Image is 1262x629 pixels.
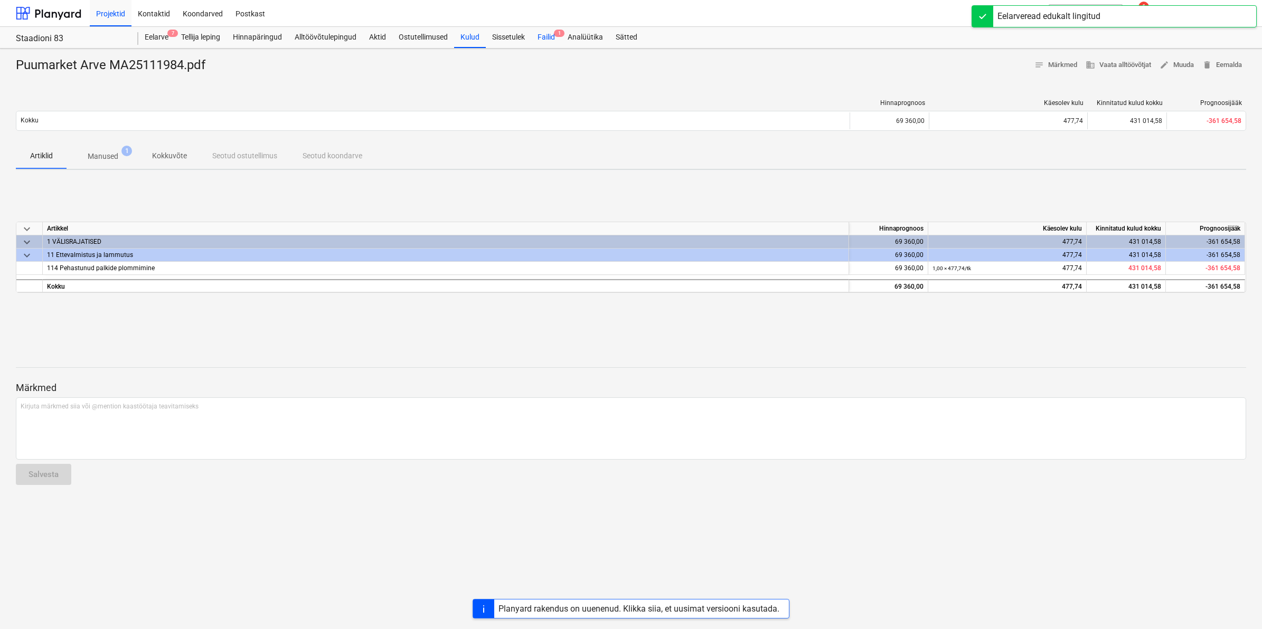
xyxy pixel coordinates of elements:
[1166,249,1245,262] div: -361 654,58
[21,249,33,262] span: keyboard_arrow_down
[47,264,155,272] span: 114 Pehastunud palkide plommimine
[1202,60,1212,70] span: delete
[167,30,178,37] span: 7
[1202,59,1242,71] span: Eemalda
[16,33,126,44] div: Staadioni 83
[1086,60,1095,70] span: business
[1087,249,1166,262] div: 431 014,58
[1034,60,1044,70] span: notes
[486,27,531,48] a: Sissetulek
[1166,222,1245,235] div: Prognoosijääk
[849,279,928,292] div: 69 360,00
[1128,264,1161,272] span: 431 014,58
[43,222,849,235] div: Artikkel
[554,30,564,37] span: 1
[288,27,363,48] a: Alltöövõtulepingud
[21,223,33,235] span: keyboard_arrow_down
[1198,57,1246,73] button: Eemalda
[47,249,844,261] div: 11 Ettevalmistus ja lammutus
[1087,222,1166,235] div: Kinnitatud kulud kokku
[609,27,644,48] a: Sätted
[21,116,39,125] p: Kokku
[88,151,118,162] p: Manused
[1207,117,1241,125] span: -361 654,58
[933,265,971,271] small: 1,00 × 477,74 / tk
[1087,112,1166,129] div: 431 014,58
[16,57,214,74] div: Puumarket Arve MA25111984.pdf
[1166,279,1245,292] div: -361 654,58
[1087,279,1166,292] div: 431 014,58
[363,27,392,48] a: Aktid
[1092,99,1163,107] div: Kinnitatud kulud kokku
[47,235,844,248] div: 1 VÄLISRAJATISED
[1171,99,1242,107] div: Prognoosijääk
[1081,57,1155,73] button: Vaata alltöövõtjat
[849,235,928,249] div: 69 360,00
[933,249,1082,262] div: 477,74
[561,27,609,48] a: Analüütika
[531,27,561,48] a: Failid1
[138,27,175,48] a: Eelarve7
[997,10,1100,23] div: Eelarveread edukalt lingitud
[934,99,1084,107] div: Käesolev kulu
[849,262,928,275] div: 69 360,00
[1160,60,1169,70] span: edit
[175,27,227,48] a: Tellija leping
[16,382,1246,394] p: Märkmed
[928,222,1087,235] div: Käesolev kulu
[121,146,132,156] span: 1
[531,27,561,48] div: Failid
[1030,57,1081,73] button: Märkmed
[1155,57,1198,73] button: Muuda
[933,280,1082,293] div: 477,74
[849,249,928,262] div: 69 360,00
[1160,59,1194,71] span: Muuda
[1087,235,1166,249] div: 431 014,58
[43,279,849,292] div: Kokku
[1206,264,1240,272] span: -361 654,58
[454,27,486,48] a: Kulud
[498,604,779,614] div: Planyard rakendus on uuenenud. Klikka siia, et uusimat versiooni kasutada.
[934,117,1083,125] div: 477,74
[854,99,925,107] div: Hinnaprognoos
[1034,59,1077,71] span: Märkmed
[850,112,929,129] div: 69 360,00
[933,262,1082,275] div: 477,74
[1086,59,1151,71] span: Vaata alltöövõtjat
[1166,235,1245,249] div: -361 654,58
[933,235,1082,249] div: 477,74
[138,27,175,48] div: Eelarve
[29,150,54,161] p: Artiklid
[227,27,288,48] a: Hinnapäringud
[152,150,187,161] p: Kokkuvõte
[21,236,33,249] span: keyboard_arrow_down
[849,222,928,235] div: Hinnaprognoos
[392,27,454,48] a: Ostutellimused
